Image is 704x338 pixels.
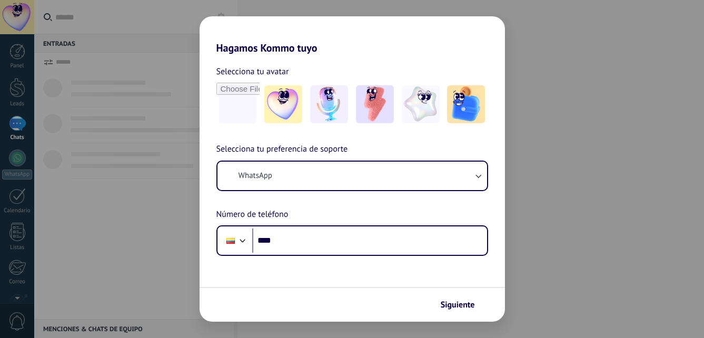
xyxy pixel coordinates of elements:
[264,85,302,123] img: -1.jpeg
[441,301,475,309] span: Siguiente
[356,85,394,123] img: -3.jpeg
[447,85,485,123] img: -5.jpeg
[217,162,487,190] button: WhatsApp
[239,171,272,181] span: WhatsApp
[221,230,241,252] div: Ecuador: + 593
[436,296,489,314] button: Siguiente
[216,208,289,222] span: Número de teléfono
[216,143,348,156] span: Selecciona tu preferencia de soporte
[216,65,289,78] span: Selecciona tu avatar
[310,85,348,123] img: -2.jpeg
[200,16,505,54] h2: Hagamos Kommo tuyo
[402,85,440,123] img: -4.jpeg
